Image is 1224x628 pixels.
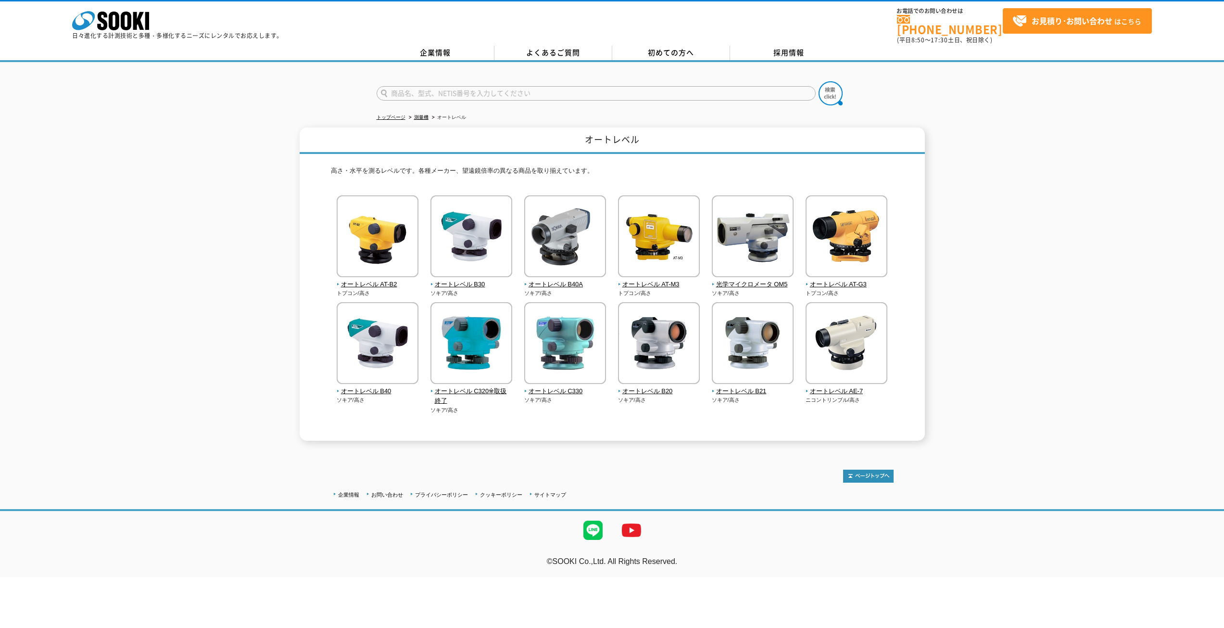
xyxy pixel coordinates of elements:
[806,377,888,397] a: オートレベル AE-7
[618,377,700,397] a: オートレベル B20
[331,166,894,181] p: 高さ・水平を測るレベルです。各種メーカー、望遠鏡倍率の異なる商品を取り揃えています。
[712,289,794,297] p: ソキア/高さ
[806,289,888,297] p: トプコン/高さ
[911,36,925,44] span: 8:50
[524,377,606,397] a: オートレベル C330
[648,47,694,58] span: 初めての方へ
[524,396,606,404] p: ソキア/高さ
[712,270,794,290] a: 光学マイクロメータ OM5
[534,492,566,498] a: サイトマップ
[430,280,513,290] span: オートレベル B30
[377,86,816,101] input: 商品名、型式、NETIS番号を入力してください
[494,46,612,60] a: よくあるご質問
[524,302,606,386] img: オートレベル C330
[1003,8,1152,34] a: お見積り･お問い合わせはこちら
[806,302,887,386] img: オートレベル AE-7
[712,396,794,404] p: ソキア/高さ
[371,492,403,498] a: お問い合わせ
[337,377,419,397] a: オートレベル B40
[337,302,418,386] img: オートレベル B40
[300,128,925,154] h1: オートレベル
[712,280,794,290] span: 光学マイクロメータ OM5
[524,289,606,297] p: ソキア/高さ
[574,511,612,550] img: LINE
[377,115,405,120] a: トップページ
[1187,567,1224,576] a: テストMail
[618,195,700,280] img: オートレベル AT-M3
[1032,15,1112,26] strong: お見積り･お問い合わせ
[618,396,700,404] p: ソキア/高さ
[430,406,513,414] p: ソキア/高さ
[524,270,606,290] a: オートレベル B40A
[524,195,606,280] img: オートレベル B40A
[618,302,700,386] img: オートレベル B20
[712,302,794,386] img: オートレベル B21
[612,511,651,550] img: YouTube
[712,386,794,397] span: オートレベル B21
[430,195,512,280] img: オートレベル B30
[72,33,283,38] p: 日々進化する計測技術と多種・多様化するニーズにレンタルでお応えします。
[897,15,1003,35] a: [PHONE_NUMBER]
[524,386,606,397] span: オートレベル C330
[612,46,730,60] a: 初めての方へ
[618,280,700,290] span: オートレベル AT-M3
[618,386,700,397] span: オートレベル B20
[897,8,1003,14] span: お電話でのお問い合わせは
[415,492,468,498] a: プライバシーポリシー
[430,386,513,407] span: オートレベル C320※取扱終了
[806,195,887,280] img: オートレベル AT-G3
[806,396,888,404] p: ニコントリンブル/高さ
[618,270,700,290] a: オートレベル AT-M3
[430,302,512,386] img: オートレベル C320※取扱終了
[337,396,419,404] p: ソキア/高さ
[430,270,513,290] a: オートレベル B30
[806,386,888,397] span: オートレベル AE-7
[480,492,522,498] a: クッキーポリシー
[712,377,794,397] a: オートレベル B21
[1012,14,1141,28] span: はこちら
[338,492,359,498] a: 企業情報
[618,289,700,297] p: トプコン/高さ
[414,115,429,120] a: 測量機
[819,81,843,105] img: btn_search.png
[806,280,888,290] span: オートレベル AT-G3
[430,377,513,406] a: オートレベル C320※取扱終了
[337,280,419,290] span: オートレベル AT-B2
[712,195,794,280] img: 光学マイクロメータ OM5
[806,270,888,290] a: オートレベル AT-G3
[337,289,419,297] p: トプコン/高さ
[430,289,513,297] p: ソキア/高さ
[897,36,992,44] span: (平日 ～ 土日、祝日除く)
[430,113,466,123] li: オートレベル
[337,195,418,280] img: オートレベル AT-B2
[377,46,494,60] a: 企業情報
[730,46,848,60] a: 採用情報
[337,270,419,290] a: オートレベル AT-B2
[524,280,606,290] span: オートレベル B40A
[931,36,948,44] span: 17:30
[843,470,894,483] img: トップページへ
[337,386,419,397] span: オートレベル B40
